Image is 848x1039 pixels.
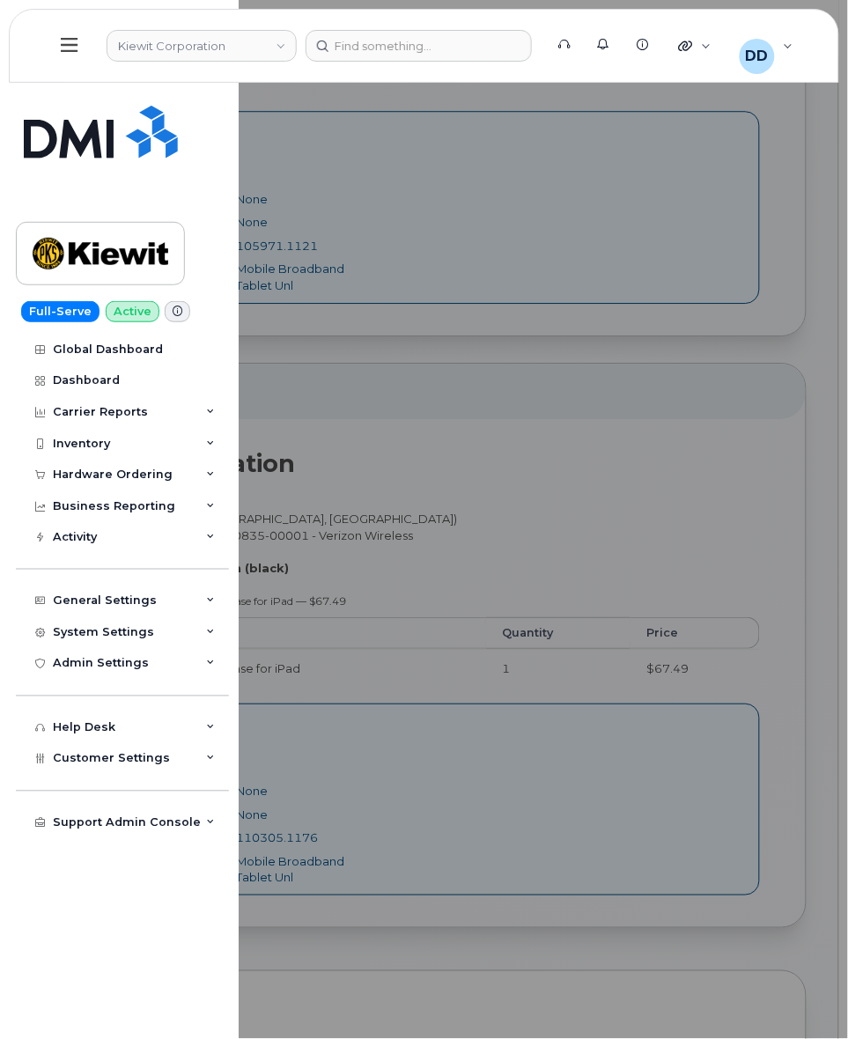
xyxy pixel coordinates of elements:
div: Quicklinks [667,28,724,63]
div: David Davis [727,28,806,63]
div: Hardware Ordering [53,468,173,482]
iframe: Messenger Launcher [771,962,835,1026]
div: General Settings [53,594,157,608]
div: Dashboard [53,373,120,387]
a: Global Dashboard [16,334,229,365]
a: Active [106,301,159,322]
div: Activity [53,530,97,544]
div: Carrier Reports [53,405,148,419]
div: Global Dashboard [53,343,163,357]
div: Admin Settings [53,657,149,671]
a: Kiewit Corporation [107,30,297,62]
div: Help Desk [53,721,115,735]
span: Customer Settings [53,752,170,765]
input: Find something... [306,30,532,62]
a: Full-Serve [21,301,100,322]
img: Simplex My-Serve [24,106,178,158]
img: Kiewit Corporation [33,228,168,279]
span: DD [746,46,769,67]
div: Support Admin Console [53,816,201,830]
a: Kiewit Corporation [16,222,185,285]
div: Inventory [53,437,110,451]
div: System Settings [53,626,154,640]
a: Dashboard [16,365,229,396]
div: Business Reporting [53,499,175,513]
